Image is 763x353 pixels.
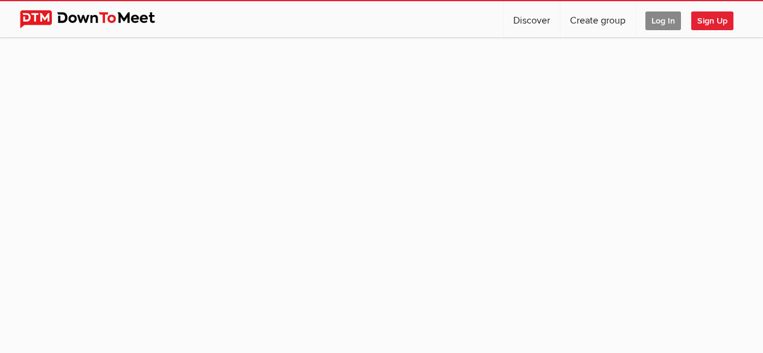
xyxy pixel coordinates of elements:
span: Log In [645,11,681,30]
a: Create group [560,1,635,37]
a: Log In [636,1,691,37]
img: DownToMeet [20,10,174,28]
a: Discover [504,1,560,37]
span: Sign Up [691,11,733,30]
a: Sign Up [691,1,743,37]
